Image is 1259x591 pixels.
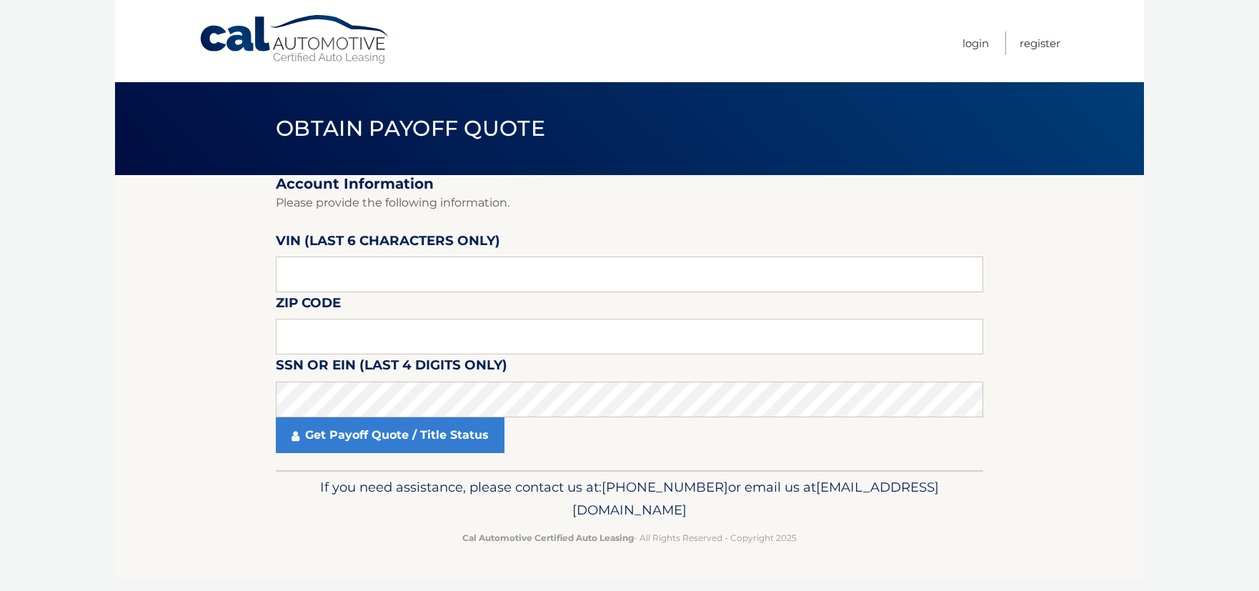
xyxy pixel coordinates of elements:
span: [PHONE_NUMBER] [602,479,728,495]
label: SSN or EIN (last 4 digits only) [276,354,507,381]
h2: Account Information [276,175,983,193]
a: Cal Automotive [199,14,392,65]
label: Zip Code [276,292,341,319]
a: Get Payoff Quote / Title Status [276,417,504,453]
p: - All Rights Reserved - Copyright 2025 [285,530,974,545]
span: Obtain Payoff Quote [276,115,545,141]
p: Please provide the following information. [276,193,983,213]
label: VIN (last 6 characters only) [276,230,500,257]
a: Register [1020,31,1060,55]
a: Login [962,31,989,55]
p: If you need assistance, please contact us at: or email us at [285,476,974,522]
strong: Cal Automotive Certified Auto Leasing [462,532,634,543]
